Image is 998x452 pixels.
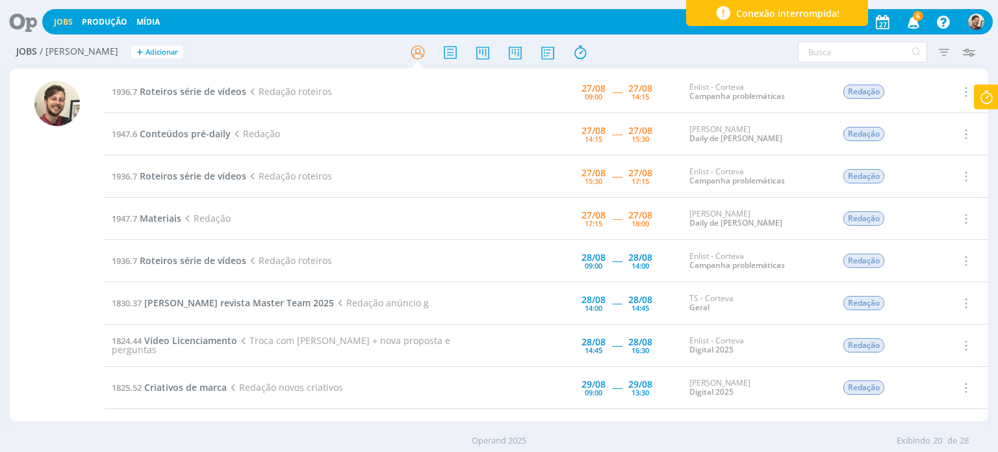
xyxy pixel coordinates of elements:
div: Enlist - Corteva [689,336,823,355]
div: 16:30 [632,347,649,354]
div: 28/08 [628,253,652,262]
div: 14:00 [585,304,602,312]
div: 28/08 [628,338,652,347]
button: G [967,10,985,33]
span: Redação [843,85,884,99]
div: 09:00 [585,93,602,100]
div: 14:45 [632,304,649,312]
span: 1936.7 [112,86,137,98]
div: 27/08 [628,211,652,220]
div: 28/08 [582,253,606,262]
div: 27/08 [582,168,606,178]
span: Criativos de marca [144,381,227,393]
div: 09:00 [585,262,602,269]
span: [PERSON_NAME] revista Master Team 2025 [144,297,334,309]
span: 1936.7 [112,255,137,267]
span: ----- [612,297,622,309]
span: Troca com [PERSON_NAME] + nova proposta e perguntas [112,334,450,356]
button: Produção [78,17,131,27]
span: Redação [231,127,279,140]
button: 6 [899,10,926,34]
a: 1830.37[PERSON_NAME] revista Master Team 2025 [112,297,334,309]
div: 13:30 [632,389,649,396]
span: Vídeo Licenciamento [144,334,237,347]
span: ----- [612,170,622,182]
a: 1936.7Roteiros série de vídeos [112,85,246,98]
span: Redação roteiros [246,254,331,267]
span: ----- [612,254,622,267]
a: 1947.7Materiais [112,212,181,224]
span: / [PERSON_NAME] [40,46,118,57]
a: 1824.44Vídeo Licenciamento [112,334,237,347]
span: Redação roteiros [246,85,331,98]
span: de [947,434,957,447]
a: Jobs [54,16,73,27]
span: Redação [843,254,884,268]
span: ----- [612,127,622,140]
div: 27/08 [628,168,652,178]
div: [PERSON_NAME] [689,209,823,228]
a: Daily de [PERSON_NAME] [689,133,782,144]
span: Adicionar [146,48,178,57]
button: +Adicionar [131,46,183,59]
span: Redação anúncio g [334,297,428,309]
div: 14:15 [585,135,602,142]
a: Campanha problemáticas [689,90,785,101]
button: Jobs [50,17,77,27]
div: 14:15 [632,93,649,100]
div: 17:15 [632,178,649,185]
span: Redação novos criativos [227,381,342,393]
span: 6 [913,11,923,21]
div: 09:00 [585,389,602,396]
a: Digital 2025 [689,344,734,355]
a: 1936.7Roteiros série de vídeos [112,254,246,267]
div: 29/08 [628,380,652,389]
span: Roteiros série de vídeos [140,254,246,267]
button: Mídia [133,17,164,27]
span: 28 [960,434,969,447]
span: 20 [933,434,942,447]
a: Produção [82,16,127,27]
span: Materiais [140,212,181,224]
span: Redação [843,380,884,395]
a: Geral [689,302,710,313]
div: 28/08 [628,295,652,304]
span: Conexão interrompida! [736,7,839,20]
div: TS - Corteva [689,294,823,313]
span: ----- [612,381,622,393]
span: Roteiros série de vídeos [140,170,246,182]
div: 27/08 [582,84,606,93]
a: Daily de [PERSON_NAME] [689,217,782,228]
a: Mídia [136,16,160,27]
span: Redação [181,212,230,224]
span: Redação [843,127,884,141]
span: 1824.44 [112,335,142,347]
span: Exibindo [897,434,930,447]
div: Enlist - Corteva [689,83,823,101]
div: 14:45 [585,347,602,354]
input: Busca [798,42,927,62]
span: 1825.52 [112,382,142,393]
div: 27/08 [628,84,652,93]
span: 1830.37 [112,297,142,309]
img: G [34,81,80,126]
span: ----- [612,212,622,224]
div: 17:15 [585,220,602,227]
div: 15:30 [585,178,602,185]
div: 18:00 [632,220,649,227]
img: G [968,14,984,30]
span: 1947.7 [112,213,137,224]
span: Redação [843,211,884,226]
span: Conteúdos pré-daily [140,127,231,140]
a: 1825.52Criativos de marca [112,381,227,393]
span: + [136,46,143,59]
div: 27/08 [582,126,606,135]
div: Enlist - Corteva [689,252,823,271]
div: 28/08 [582,295,606,304]
span: Redação roteiros [246,170,331,182]
span: 1936.7 [112,170,137,182]
a: 1947.6Conteúdos pré-daily [112,127,231,140]
span: Roteiros série de vídeos [140,85,246,98]
a: Campanha problemáticas [689,175,785,186]
a: Campanha problemáticas [689,259,785,271]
